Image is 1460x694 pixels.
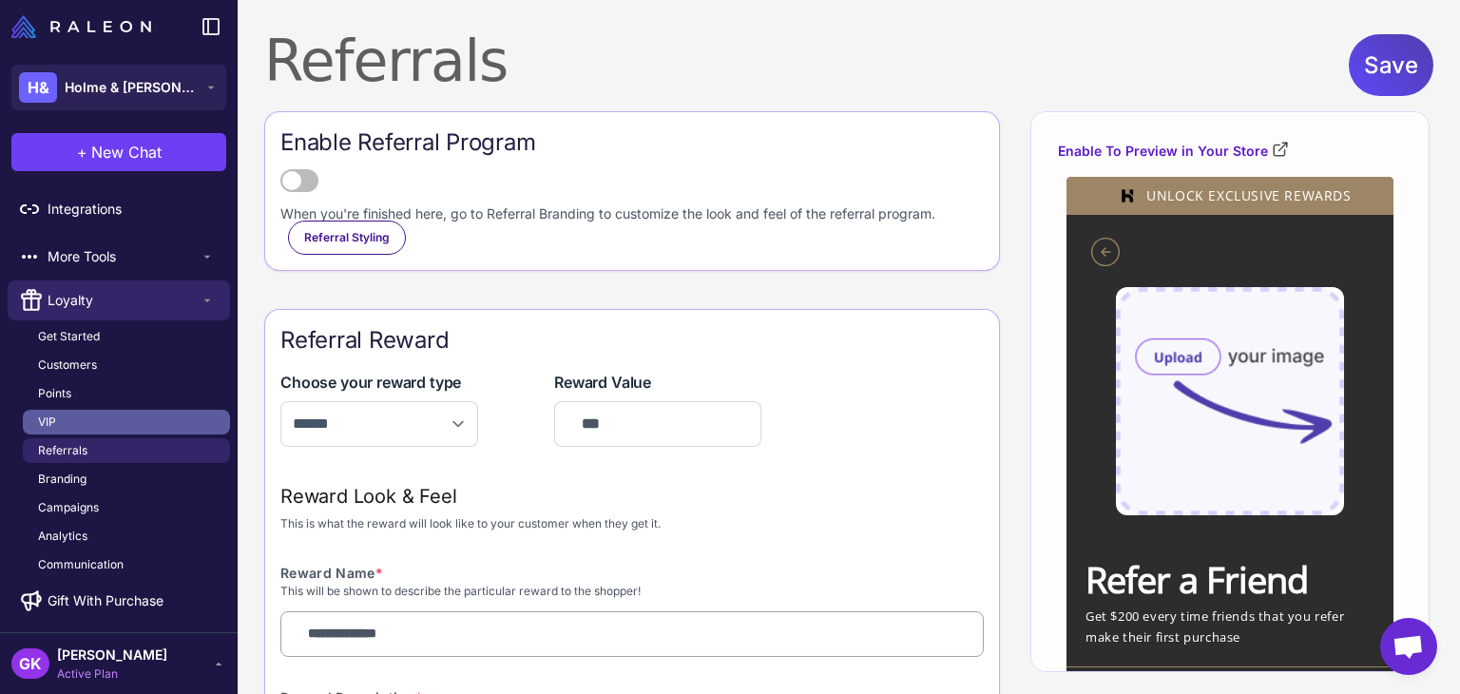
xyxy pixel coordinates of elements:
[48,590,163,611] span: Gift With Purchase
[48,290,200,311] span: Loyalty
[554,371,761,394] div: Reward Value
[77,141,87,164] span: +
[8,581,230,621] a: Gift With Purchase
[280,207,984,255] div: When you're finished here, go to Referral Branding to customize the look and feel of the referral...
[38,385,71,402] span: Points
[23,524,230,549] a: Analytics
[1364,34,1418,96] span: Save
[280,563,984,583] div: Reward Name
[23,410,230,434] a: VIP
[304,229,390,246] span: Referral Styling
[280,477,984,515] div: Reward Look & Feel
[264,27,508,95] h1: Referrals
[11,15,151,38] img: Raleon Logo
[11,133,226,171] button: +New Chat
[280,127,984,158] label: Enable Referral Program
[38,499,99,516] span: Campaigns
[38,328,100,345] span: Get Started
[48,199,215,220] span: Integrations
[23,438,230,463] a: Referrals
[48,246,200,267] span: More Tools
[1380,618,1437,675] a: Open chat
[280,583,984,600] div: This will be shown to describe the particular reward to the shopper!
[38,528,87,545] span: Analytics
[280,515,984,532] div: This is what the reward will look like to your customer when they get it.
[38,556,124,573] span: Communication
[38,414,56,431] span: VIP
[19,72,57,103] div: H&
[23,467,230,492] a: Branding
[23,353,230,377] a: Customers
[11,648,49,679] div: GK
[23,495,230,520] a: Campaigns
[23,552,230,577] a: Communication
[1058,141,1289,162] a: Enable To Preview in Your Store
[23,324,230,349] a: Get Started
[8,189,230,229] a: Integrations
[91,141,162,164] span: New Chat
[38,471,86,488] span: Branding
[57,645,167,665] span: [PERSON_NAME]
[57,665,167,683] span: Active Plan
[280,325,984,356] div: Referral Reward
[65,77,198,98] span: Holme & [PERSON_NAME]
[11,65,226,110] button: H&Holme & [PERSON_NAME]
[23,381,230,406] a: Points
[38,442,87,459] span: Referrals
[38,357,97,374] span: Customers
[280,371,478,394] div: Choose your reward type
